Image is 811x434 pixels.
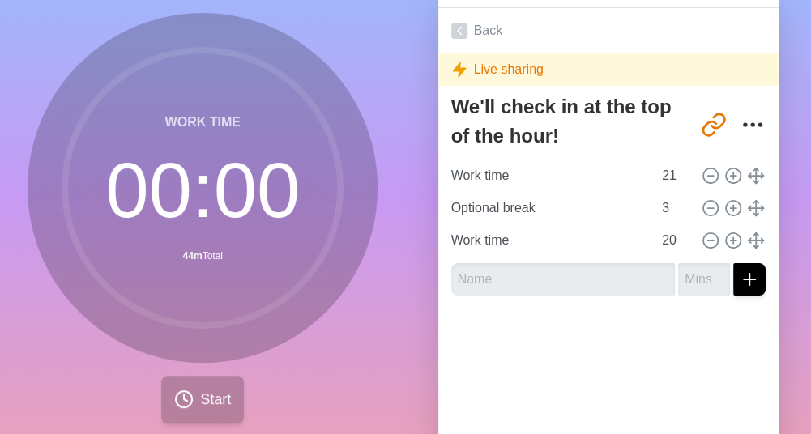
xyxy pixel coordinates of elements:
[736,108,769,141] button: More
[200,389,231,411] span: Start
[655,192,694,224] input: Mins
[698,108,730,141] button: Share link
[655,224,694,257] input: Mins
[445,192,653,224] input: Name
[438,53,779,86] div: Live sharing
[161,376,244,423] button: Start
[655,160,694,192] input: Mins
[438,8,779,53] a: Back
[445,224,653,257] input: Name
[445,160,653,192] input: Name
[678,263,730,296] input: Mins
[451,263,676,296] input: Name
